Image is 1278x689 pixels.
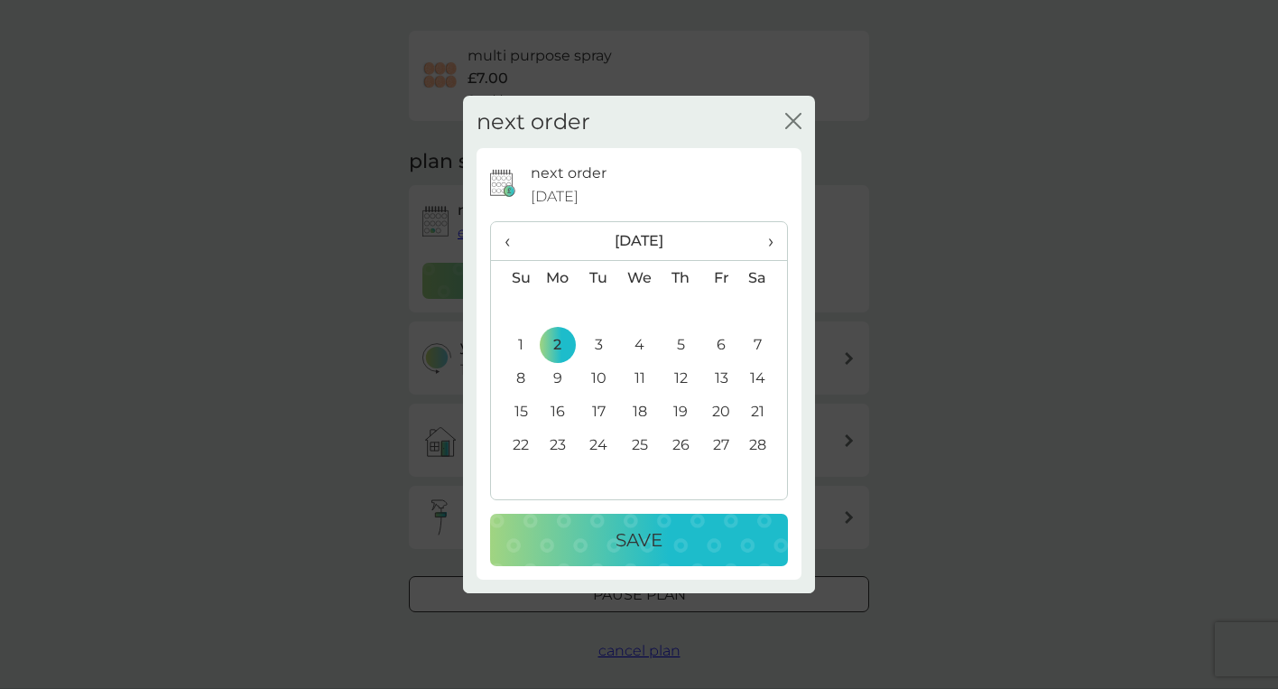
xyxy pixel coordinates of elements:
[490,514,788,566] button: Save
[537,222,742,261] th: [DATE]
[579,361,619,395] td: 10
[701,395,742,428] td: 20
[742,261,787,295] th: Sa
[661,261,701,295] th: Th
[619,361,661,395] td: 11
[579,428,619,461] td: 24
[619,328,661,361] td: 4
[579,395,619,428] td: 17
[537,428,579,461] td: 23
[477,109,590,135] h2: next order
[537,261,579,295] th: Mo
[742,395,787,428] td: 21
[701,328,742,361] td: 6
[531,162,607,185] p: next order
[742,428,787,461] td: 28
[619,261,661,295] th: We
[661,395,701,428] td: 19
[755,222,773,260] span: ›
[742,361,787,395] td: 14
[616,526,662,554] p: Save
[661,428,701,461] td: 26
[491,261,537,295] th: Su
[505,222,523,260] span: ‹
[537,328,579,361] td: 2
[742,328,787,361] td: 7
[701,361,742,395] td: 13
[579,328,619,361] td: 3
[531,185,579,209] span: [DATE]
[537,395,579,428] td: 16
[701,428,742,461] td: 27
[701,261,742,295] th: Fr
[579,261,619,295] th: Tu
[619,395,661,428] td: 18
[491,395,537,428] td: 15
[619,428,661,461] td: 25
[491,361,537,395] td: 8
[537,361,579,395] td: 9
[785,113,801,132] button: close
[491,328,537,361] td: 1
[661,361,701,395] td: 12
[661,328,701,361] td: 5
[491,428,537,461] td: 22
